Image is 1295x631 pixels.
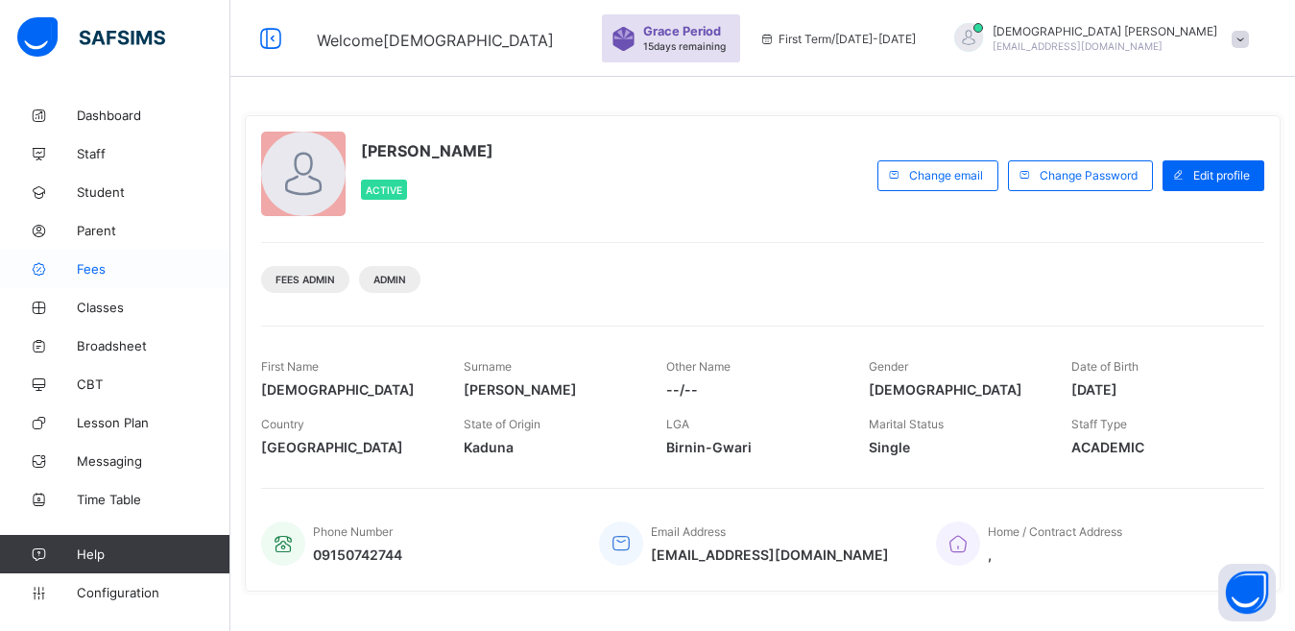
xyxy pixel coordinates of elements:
span: [EMAIL_ADDRESS][DOMAIN_NAME] [651,546,889,563]
span: Broadsheet [77,338,230,353]
span: Grace Period [643,24,721,38]
span: Phone Number [313,524,393,539]
span: First Name [261,359,319,374]
span: , [988,546,1122,563]
span: Country [261,417,304,431]
div: IsaiahPaul [935,23,1259,55]
span: Lesson Plan [77,415,230,430]
span: Gender [869,359,908,374]
span: Help [77,546,229,562]
span: CBT [77,376,230,392]
span: Active [366,184,402,196]
span: Admin [373,274,406,285]
span: [EMAIL_ADDRESS][DOMAIN_NAME] [993,40,1163,52]
span: 09150742744 [313,546,402,563]
span: [GEOGRAPHIC_DATA] [261,439,435,455]
span: [DATE] [1071,381,1245,398]
span: ACADEMIC [1071,439,1245,455]
span: Home / Contract Address [988,524,1122,539]
span: Configuration [77,585,229,600]
span: Other Name [666,359,731,374]
span: [DEMOGRAPHIC_DATA] [869,381,1043,398]
span: Single [869,439,1043,455]
span: Email Address [651,524,726,539]
span: Staff [77,146,230,161]
span: Change email [909,168,983,182]
span: Parent [77,223,230,238]
span: Edit profile [1193,168,1250,182]
span: [PERSON_NAME] [361,141,493,160]
span: --/-- [666,381,840,398]
span: Fees [77,261,230,277]
span: Student [77,184,230,200]
span: Kaduna [464,439,637,455]
span: Messaging [77,453,230,469]
span: Welcome [DEMOGRAPHIC_DATA] [317,31,554,50]
span: LGA [666,417,689,431]
span: Classes [77,300,230,315]
span: [PERSON_NAME] [464,381,637,398]
span: Marital Status [869,417,944,431]
span: 15 days remaining [643,40,726,52]
span: Surname [464,359,512,374]
img: sticker-purple.71386a28dfed39d6af7621340158ba97.svg [612,27,636,51]
span: State of Origin [464,417,540,431]
span: [DEMOGRAPHIC_DATA] [PERSON_NAME] [993,24,1217,38]
span: Fees Admin [276,274,335,285]
span: [DEMOGRAPHIC_DATA] [261,381,435,398]
img: safsims [17,17,165,58]
span: Birnin-Gwari [666,439,840,455]
span: Staff Type [1071,417,1127,431]
span: Dashboard [77,108,230,123]
span: Time Table [77,492,230,507]
span: Date of Birth [1071,359,1139,374]
span: Change Password [1040,168,1138,182]
button: Open asap [1218,564,1276,621]
span: session/term information [759,32,916,46]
